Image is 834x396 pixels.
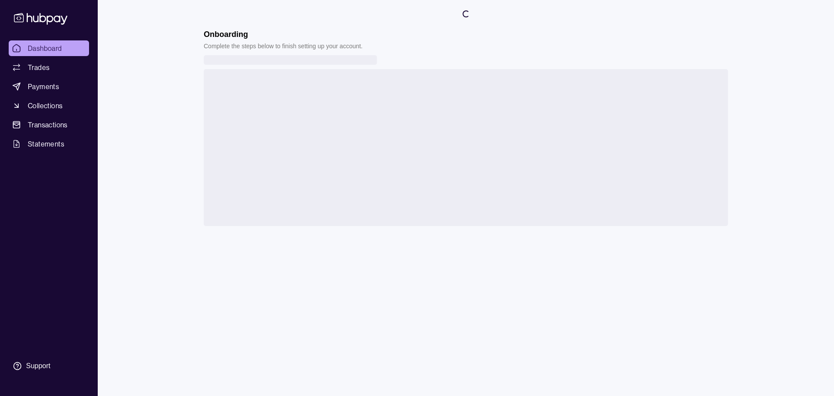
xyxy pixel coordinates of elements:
[28,139,64,149] span: Statements
[28,62,50,73] span: Trades
[28,81,59,92] span: Payments
[28,120,68,130] span: Transactions
[26,361,50,371] div: Support
[9,79,89,94] a: Payments
[28,43,62,53] span: Dashboard
[204,41,363,51] p: Complete the steps below to finish setting up your account.
[204,30,363,39] h1: Onboarding
[9,136,89,152] a: Statements
[9,98,89,113] a: Collections
[9,357,89,375] a: Support
[9,60,89,75] a: Trades
[9,117,89,133] a: Transactions
[28,100,63,111] span: Collections
[9,40,89,56] a: Dashboard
